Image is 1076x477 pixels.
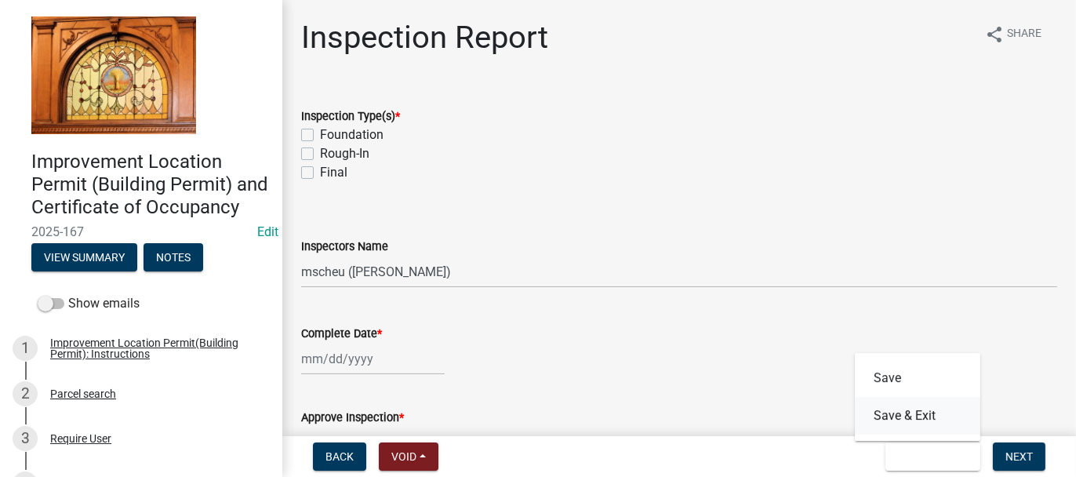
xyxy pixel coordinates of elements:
h1: Inspection Report [301,19,548,56]
label: Final [320,163,347,182]
div: 3 [13,426,38,451]
label: Yes [320,427,340,446]
img: Jasper County, Indiana [31,16,196,134]
input: mm/dd/yyyy [301,343,445,375]
span: Back [325,450,354,463]
label: Inspection Type(s) [301,111,400,122]
i: share [985,25,1004,44]
button: Back [313,442,366,471]
button: Save & Exit [885,442,980,471]
label: Foundation [320,126,384,144]
button: View Summary [31,243,137,271]
span: 2025-167 [31,224,251,239]
wm-modal-confirm: Edit Application Number [257,224,278,239]
div: 2 [13,381,38,406]
wm-modal-confirm: Summary [31,253,137,265]
button: Notes [144,243,203,271]
wm-modal-confirm: Notes [144,253,203,265]
span: Save & Exit [898,450,958,463]
label: Show emails [38,294,140,313]
label: Inspectors Name [301,242,388,253]
div: Improvement Location Permit(Building Permit): Instructions [50,337,257,359]
button: Save [855,359,980,397]
div: Save & Exit [855,353,980,441]
label: Complete Date [301,329,382,340]
label: Approve Inspection [301,413,404,424]
button: Void [379,442,438,471]
span: Void [391,450,416,463]
label: Rough-In [320,144,369,163]
span: Next [1005,450,1033,463]
span: Share [1007,25,1041,44]
a: Edit [257,224,278,239]
button: Next [993,442,1045,471]
div: Parcel search [50,388,116,399]
button: shareShare [972,19,1054,49]
h4: Improvement Location Permit (Building Permit) and Certificate of Occupancy [31,151,270,218]
button: Save & Exit [855,397,980,435]
div: 1 [13,336,38,361]
div: Require User [50,433,111,444]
